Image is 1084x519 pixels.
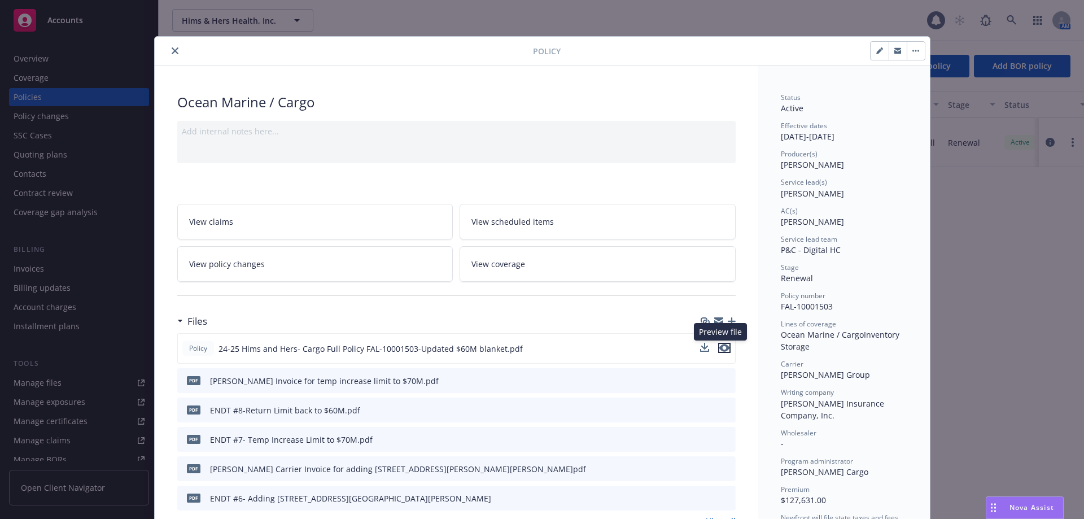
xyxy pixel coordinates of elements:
span: Policy number [781,291,825,300]
span: [PERSON_NAME] [781,188,844,199]
button: download file [703,434,712,446]
button: Nova Assist [986,496,1064,519]
span: Effective dates [781,121,827,130]
span: Stage [781,263,799,272]
a: View claims [177,204,453,239]
button: download file [700,343,709,352]
button: download file [703,492,712,504]
a: View policy changes [177,246,453,282]
div: [DATE] - [DATE] [781,121,907,142]
div: Files [177,314,207,329]
span: $127,631.00 [781,495,826,505]
span: Service lead team [781,234,837,244]
span: Ocean Marine / Cargo [781,329,864,340]
span: pdf [187,376,200,385]
span: pdf [187,494,200,502]
span: [PERSON_NAME] [781,159,844,170]
span: P&C - Digital HC [781,245,841,255]
span: Policy [187,343,209,354]
button: download file [703,375,712,387]
span: Lines of coverage [781,319,836,329]
span: Wholesaler [781,428,816,438]
button: preview file [721,434,731,446]
button: close [168,44,182,58]
span: FAL-10001503 [781,301,833,312]
button: preview file [721,375,731,387]
span: Premium [781,485,810,494]
a: View scheduled items [460,204,736,239]
span: pdf [187,464,200,473]
span: View policy changes [189,258,265,270]
span: [PERSON_NAME] Insurance Company, Inc. [781,398,886,421]
div: ENDT #7- Temp Increase Limit to $70M.pdf [210,434,373,446]
span: pdf [187,435,200,443]
button: download file [700,343,709,355]
span: - [781,438,784,449]
button: preview file [718,343,731,353]
div: ENDT #8-Return Limit back to $60M.pdf [210,404,360,416]
div: Preview file [694,323,747,341]
span: Service lead(s) [781,177,827,187]
span: Program administrator [781,456,853,466]
span: View coverage [471,258,525,270]
span: Carrier [781,359,803,369]
a: View coverage [460,246,736,282]
span: Active [781,103,803,114]
button: download file [703,463,712,475]
span: Renewal [781,273,813,284]
span: pdf [187,405,200,414]
span: Inventory Storage [781,329,902,352]
span: Status [781,93,801,102]
span: AC(s) [781,206,798,216]
button: preview file [721,492,731,504]
button: preview file [721,463,731,475]
div: Drag to move [986,497,1000,518]
span: Writing company [781,387,834,397]
span: View claims [189,216,233,228]
button: preview file [718,343,731,355]
span: View scheduled items [471,216,554,228]
div: Ocean Marine / Cargo [177,93,736,112]
div: [PERSON_NAME] Invoice for temp increase limit to $70M.pdf [210,375,439,387]
button: preview file [721,404,731,416]
div: ENDT #6- Adding [STREET_ADDRESS][GEOGRAPHIC_DATA][PERSON_NAME] [210,492,491,504]
span: Policy [533,45,561,57]
div: Add internal notes here... [182,125,731,137]
h3: Files [187,314,207,329]
span: [PERSON_NAME] Group [781,369,870,380]
span: 24-25 Hims and Hers- Cargo Full Policy FAL-10001503-Updated $60M blanket.pdf [218,343,523,355]
span: Producer(s) [781,149,818,159]
button: download file [703,404,712,416]
div: [PERSON_NAME] Carrier Invoice for adding [STREET_ADDRESS][PERSON_NAME][PERSON_NAME]pdf [210,463,586,475]
span: Nova Assist [1009,503,1054,512]
span: [PERSON_NAME] [781,216,844,227]
span: [PERSON_NAME] Cargo [781,466,868,477]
